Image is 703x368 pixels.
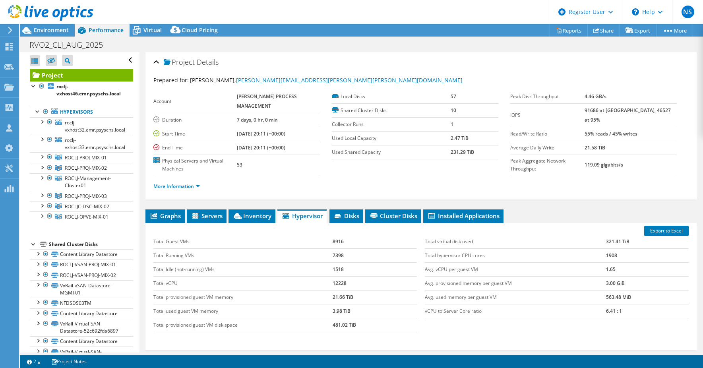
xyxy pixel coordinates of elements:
[30,201,133,211] a: ROCLJC-DSC-MIX-02
[425,262,606,276] td: Avg. vCPU per guest VM
[153,76,189,84] label: Prepared for:
[65,203,109,210] span: ROCLJC-DSC-MIX-02
[333,235,417,249] td: 8916
[190,76,463,84] span: [PERSON_NAME],
[65,175,111,189] span: ROCLJ-Management-Cluster01
[682,6,694,18] span: NS
[332,107,451,114] label: Shared Cluster Disks
[30,135,133,152] a: roclj-vxhost33.emr.psyschs.local
[425,290,606,304] td: Avg. used memory per guest VM
[30,260,133,270] a: ROCLJ-VSAN-PROJ-MIX-01
[153,97,237,105] label: Account
[606,248,689,262] td: 1908
[153,183,200,190] a: More Information
[30,152,133,163] a: ROCLJ-PROJ-MIX-01
[585,144,605,151] b: 21.58 TiB
[153,157,237,173] label: Physical Servers and Virtual Machines
[153,130,237,138] label: Start Time
[49,240,133,249] div: Shared Cluster Disks
[644,226,689,236] a: Export to Excel
[65,154,107,161] span: ROCLJ-PROJ-MIX-01
[333,276,417,290] td: 12228
[425,304,606,318] td: vCPU to Server Core ratio
[153,235,333,249] td: Total Guest VMs
[30,270,133,280] a: ROCLJ-VSAN-PROJ-MIX-02
[510,111,585,119] label: IOPS
[585,107,671,123] b: 91686 at [GEOGRAPHIC_DATA], 46527 at 95%
[21,356,46,366] a: 2
[153,144,237,152] label: End Time
[656,24,693,37] a: More
[510,130,585,138] label: Read/Write Ratio
[510,144,585,152] label: Average Daily Write
[332,148,451,156] label: Used Shared Capacity
[332,93,451,101] label: Local Disks
[281,212,323,220] span: Hypervisor
[30,173,133,191] a: ROCLJ-Management-Cluster01
[332,120,451,128] label: Collector Runs
[191,212,223,220] span: Servers
[30,336,133,347] a: Content Library Datastore
[153,116,237,124] label: Duration
[237,144,285,151] b: [DATE] 20:11 (+00:00)
[510,157,585,173] label: Peak Aggregate Network Throughput
[606,276,689,290] td: 3.00 GiB
[606,304,689,318] td: 6.41 : 1
[451,93,456,100] b: 57
[451,121,453,128] b: 1
[550,24,588,37] a: Reports
[632,8,639,15] svg: \n
[451,149,474,155] b: 231.29 TiB
[65,165,107,171] span: ROCLJ-PROJ-MIX-02
[30,298,133,308] a: NFDSDS03TM
[30,308,133,319] a: Content Library Datastore
[26,41,115,49] h1: RVO2_CLJ_AUG_2025
[232,212,271,220] span: Inventory
[425,248,606,262] td: Total hypervisor CPU cores
[585,161,623,168] b: 119.09 gigabits/s
[182,26,218,34] span: Cloud Pricing
[65,119,125,133] span: roclj-vxhost32.emr.psyschs.local
[620,24,657,37] a: Export
[153,318,333,332] td: Total provisioned guest VM disk space
[30,249,133,260] a: Content Library Datastore
[333,290,417,304] td: 21.66 TiB
[451,135,469,141] b: 2.47 TiB
[65,137,125,151] span: roclj-vxhost33.emr.psyschs.local
[65,193,107,199] span: ROCLJ-PROJ-MIX-03
[510,93,585,101] label: Peak Disk Throughput
[585,93,606,100] b: 4.46 GB/s
[153,248,333,262] td: Total Running VMs
[587,24,620,37] a: Share
[333,304,417,318] td: 3.98 TiB
[30,319,133,336] a: VxRail-Virtual-SAN-Datastore-52c692fda6897
[237,130,285,137] b: [DATE] 20:11 (+00:00)
[30,69,133,81] a: Project
[30,81,133,99] a: roclj-vxhost46.emr.psyschs.local
[65,213,108,220] span: ROCLJ-OPVE-MIX-01
[46,356,92,366] a: Project Notes
[30,163,133,173] a: ROCLJ-PROJ-MIX-02
[451,107,456,114] b: 10
[606,262,689,276] td: 1.65
[153,290,333,304] td: Total provisioned guest VM memory
[149,212,181,220] span: Graphs
[425,276,606,290] td: Avg. provisioned memory per guest VM
[237,161,242,168] b: 53
[585,130,637,137] b: 55% reads / 45% writes
[143,26,162,34] span: Virtual
[606,290,689,304] td: 563.48 MiB
[153,304,333,318] td: Total used guest VM memory
[237,93,297,109] b: [PERSON_NAME] PROCESS MANAGEMENT
[333,262,417,276] td: 1518
[369,212,417,220] span: Cluster Disks
[237,116,278,123] b: 7 days, 0 hr, 0 min
[30,191,133,201] a: ROCLJ-PROJ-MIX-03
[333,318,417,332] td: 481.02 TiB
[164,58,195,66] span: Project
[30,347,133,364] a: VxRail-Virtual-SAN-Datastore-5d562c90-1410
[34,26,69,34] span: Environment
[153,276,333,290] td: Total vCPU
[89,26,124,34] span: Performance
[153,262,333,276] td: Total Idle (not-running) VMs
